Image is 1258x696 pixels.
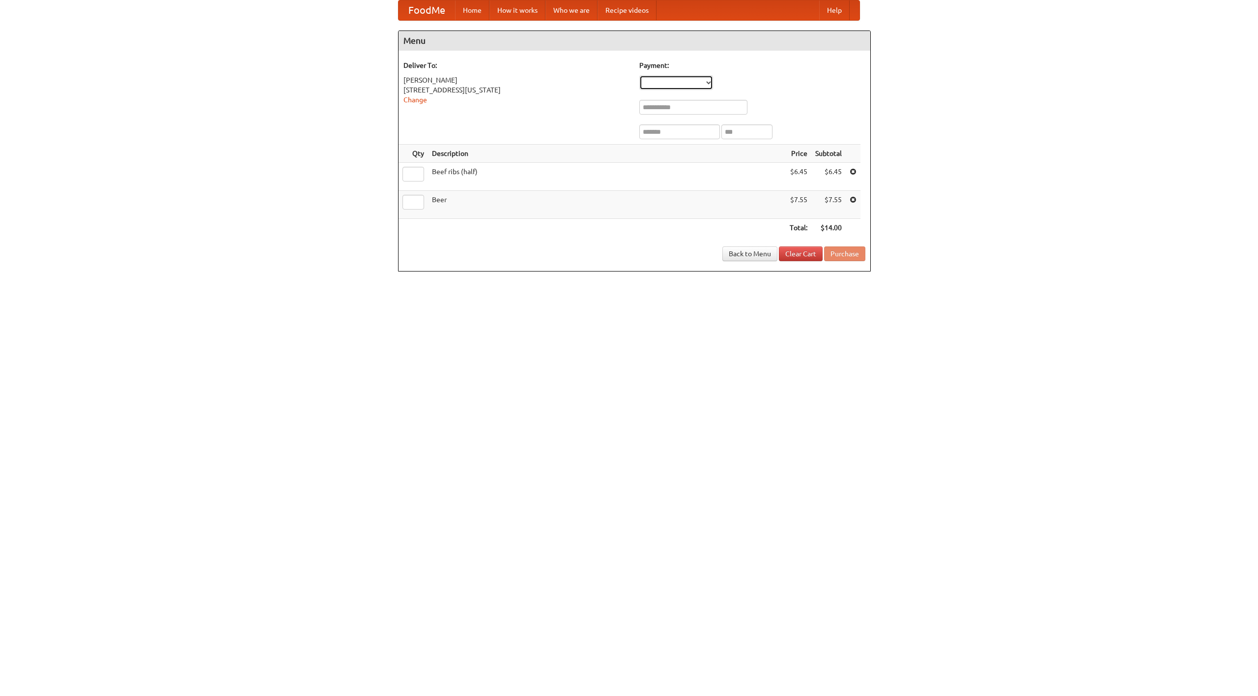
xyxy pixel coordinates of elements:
[639,61,865,70] h5: Payment:
[403,75,629,85] div: [PERSON_NAME]
[428,145,786,163] th: Description
[545,0,598,20] a: Who we are
[428,163,786,191] td: Beef ribs (half)
[811,163,846,191] td: $6.45
[811,145,846,163] th: Subtotal
[598,0,657,20] a: Recipe videos
[811,219,846,237] th: $14.00
[428,191,786,219] td: Beer
[403,96,427,104] a: Change
[811,191,846,219] td: $7.55
[399,145,428,163] th: Qty
[786,163,811,191] td: $6.45
[489,0,545,20] a: How it works
[399,31,870,51] h4: Menu
[824,246,865,261] button: Purchase
[779,246,823,261] a: Clear Cart
[403,61,629,70] h5: Deliver To:
[455,0,489,20] a: Home
[722,246,777,261] a: Back to Menu
[786,191,811,219] td: $7.55
[819,0,850,20] a: Help
[403,85,629,95] div: [STREET_ADDRESS][US_STATE]
[399,0,455,20] a: FoodMe
[786,219,811,237] th: Total:
[786,145,811,163] th: Price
